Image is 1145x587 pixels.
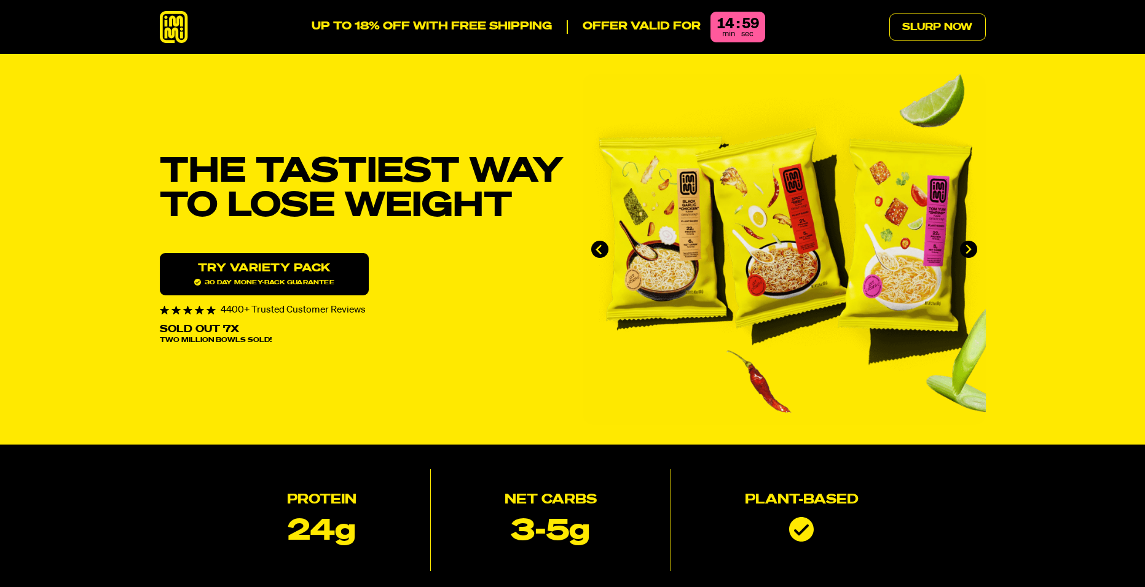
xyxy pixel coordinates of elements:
[160,325,239,335] p: Sold Out 7X
[742,17,759,31] div: 59
[960,241,977,258] button: Next slide
[736,17,739,31] div: :
[312,20,552,34] p: UP TO 18% OFF WITH FREE SHIPPING
[717,17,734,31] div: 14
[583,74,986,425] div: immi slideshow
[722,30,735,38] span: min
[160,337,272,344] span: Two Million Bowls Sold!
[511,517,590,546] p: 3-5g
[160,305,563,315] div: 4400+ Trusted Customer Reviews
[745,494,859,507] h2: Plant-based
[287,494,356,507] h2: Protein
[567,20,701,34] p: Offer valid for
[741,30,753,38] span: sec
[160,253,369,295] a: Try variety Pack30 day money-back guarantee
[194,279,334,286] span: 30 day money-back guarantee
[505,494,597,507] h2: Net Carbs
[160,155,563,224] h1: THE TASTIEST WAY TO LOSE WEIGHT
[889,14,986,41] a: Slurp Now
[591,241,608,258] button: Go to last slide
[288,517,356,546] p: 24g
[583,74,986,425] li: 1 of 4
